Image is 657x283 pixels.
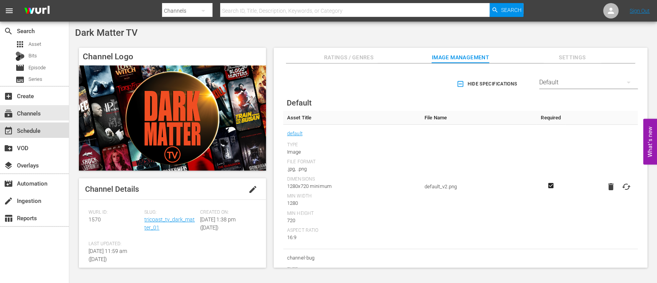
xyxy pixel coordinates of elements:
[287,228,417,234] div: Aspect Ratio
[15,75,25,84] span: Series
[200,216,236,231] span: [DATE] 1:38 pm ([DATE])
[4,161,13,170] span: Overlays
[28,64,46,72] span: Episode
[4,109,13,118] span: Channels
[89,241,140,247] span: Last Updated:
[144,216,195,231] a: tricoast_tv_dark_matter_01
[287,253,417,263] span: channel-bug
[630,8,650,14] a: Sign Out
[15,40,25,49] span: Asset
[15,52,25,61] div: Bits
[4,214,13,223] span: Reports
[18,2,55,20] img: ans4CAIJ8jUAAAAAAAAAAAAAAAAAAAAAAAAgQb4GAAAAAAAAAAAAAAAAAAAAAAAAJMjXAAAAAAAAAAAAAAAAAAAAAAAAgAT5G...
[287,176,417,183] div: Dimensions
[287,165,417,173] div: .jpg, .png
[5,6,14,15] span: menu
[283,111,421,125] th: Asset Title
[539,72,638,93] div: Default
[546,182,555,189] svg: Required
[4,144,13,153] span: VOD
[287,142,417,148] div: Type
[287,193,417,199] div: Min Width
[501,3,521,17] span: Search
[455,73,520,95] button: Hide Specifications
[200,209,252,216] span: Created On:
[287,211,417,217] div: Min Height
[79,48,266,65] h4: Channel Logo
[75,27,138,38] span: Dark Matter TV
[79,65,266,171] img: Dark Matter TV
[28,75,42,83] span: Series
[287,129,303,139] a: default
[287,266,417,273] div: Type
[28,40,41,48] span: Asset
[4,196,13,206] span: Ingestion
[287,183,417,190] div: 1280x720 minimum
[287,217,417,224] div: 720
[287,159,417,165] div: File Format
[287,199,417,207] div: 1280
[15,63,25,72] span: Episode
[28,52,37,60] span: Bits
[144,209,196,216] span: Slug:
[431,53,489,62] span: Image Management
[287,148,417,156] div: Image
[248,185,257,194] span: edit
[421,111,537,125] th: File Name
[458,80,517,88] span: Hide Specifications
[421,125,537,249] td: default_v2.png
[4,92,13,101] span: Create
[287,98,312,107] span: Default
[244,180,262,199] button: edit
[89,209,140,216] span: Wurl ID:
[85,184,139,194] span: Channel Details
[89,248,127,262] span: [DATE] 11:59 am ([DATE])
[4,27,13,36] span: Search
[543,53,601,62] span: Settings
[287,234,417,241] div: 16:9
[643,119,657,164] button: Open Feedback Widget
[4,179,13,188] span: Automation
[4,126,13,136] span: Schedule
[537,111,565,125] th: Required
[89,216,101,223] span: 1570
[320,53,378,62] span: Ratings / Genres
[490,3,523,17] button: Search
